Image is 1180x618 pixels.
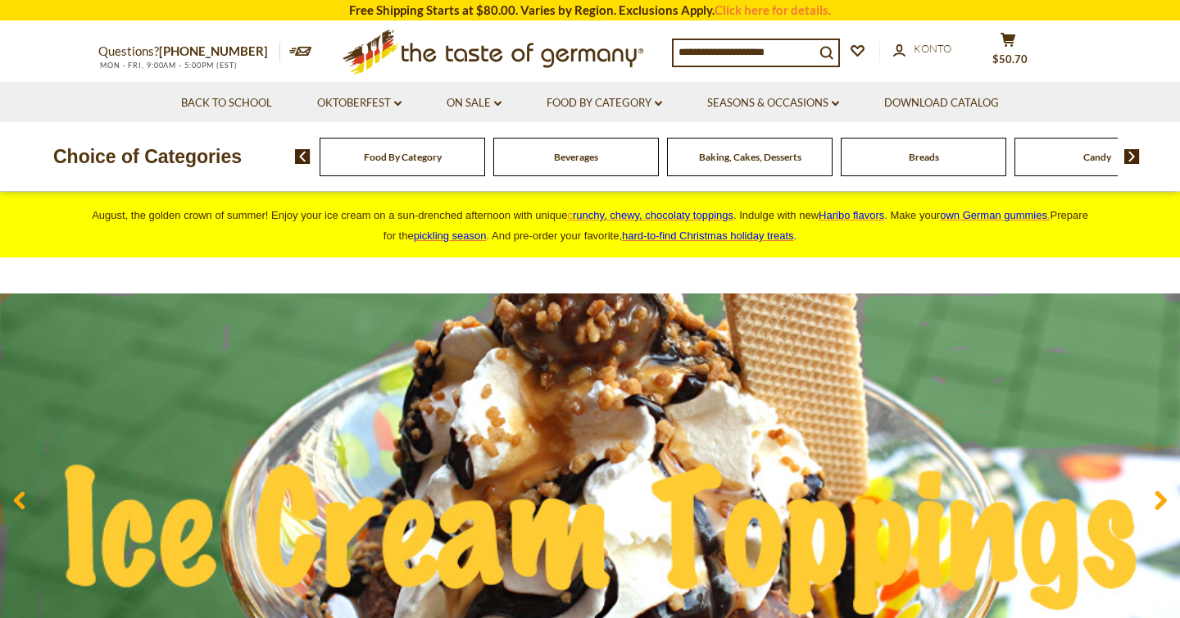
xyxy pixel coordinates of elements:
span: $50.70 [992,52,1028,66]
a: hard-to-find Christmas holiday treats [622,229,794,242]
a: Candy [1083,151,1111,163]
a: [PHONE_NUMBER] [159,43,268,58]
a: Back to School [181,94,272,112]
button: $50.70 [983,32,1032,73]
a: Baking, Cakes, Desserts [699,151,801,163]
a: pickling season [414,229,487,242]
img: next arrow [1124,149,1140,164]
span: own German gummies [940,209,1047,221]
a: On Sale [447,94,501,112]
a: Haribo flavors [819,209,884,221]
span: August, the golden crown of summer! Enjoy your ice cream on a sun-drenched afternoon with unique ... [92,209,1088,242]
a: Food By Category [547,94,662,112]
p: Questions? [98,41,280,62]
a: Food By Category [364,151,442,163]
a: Click here for details. [715,2,831,17]
span: Konto [914,42,951,55]
a: crunchy, chewy, chocolaty toppings [567,209,733,221]
a: Seasons & Occasions [707,94,839,112]
a: Download Catalog [884,94,999,112]
a: own German gummies. [940,209,1050,221]
span: . [622,229,796,242]
a: Oktoberfest [317,94,402,112]
img: previous arrow [295,149,311,164]
a: Breads [909,151,939,163]
a: Beverages [554,151,598,163]
span: runchy, chewy, chocolaty toppings [573,209,733,221]
span: MON - FRI, 9:00AM - 5:00PM (EST) [98,61,238,70]
a: Konto [893,40,951,58]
